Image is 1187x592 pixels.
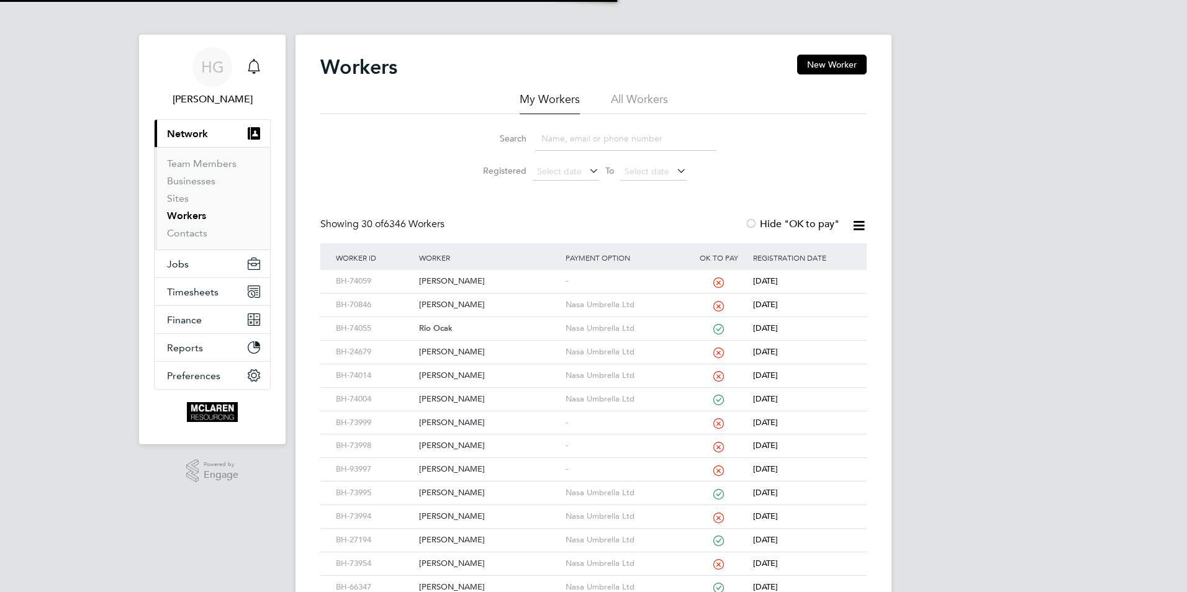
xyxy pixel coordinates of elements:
[167,192,189,204] a: Sites
[155,334,270,361] button: Reports
[333,458,416,481] div: BH-93997
[333,317,416,340] div: BH-74055
[167,175,215,187] a: Businesses
[333,411,416,434] div: BH-73999
[562,317,688,340] div: Nasa Umbrella Ltd
[333,294,416,316] div: BH-70846
[416,270,562,293] div: [PERSON_NAME]
[204,459,238,470] span: Powered by
[520,92,580,114] li: My Workers
[753,440,778,451] span: [DATE]
[320,218,447,231] div: Showing
[416,482,562,505] div: [PERSON_NAME]
[416,552,562,575] div: [PERSON_NAME]
[416,341,562,364] div: [PERSON_NAME]
[562,552,688,575] div: Nasa Umbrella Ltd
[139,35,286,444] nav: Main navigation
[753,393,778,404] span: [DATE]
[167,158,237,169] a: Team Members
[361,218,384,230] span: 30 of
[361,218,445,230] span: 6346 Workers
[155,306,270,333] button: Finance
[167,128,208,140] span: Network
[155,278,270,305] button: Timesheets
[753,299,778,310] span: [DATE]
[333,528,854,539] a: BH-27194[PERSON_NAME]Nasa Umbrella Ltd[DATE]
[753,323,778,333] span: [DATE]
[333,341,416,364] div: BH-24679
[562,388,688,411] div: Nasa Umbrella Ltd
[333,529,416,552] div: BH-27194
[155,362,270,389] button: Preferences
[535,127,716,151] input: Name, email or phone number
[562,294,688,316] div: Nasa Umbrella Ltd
[187,402,237,422] img: mclaren-logo-retina.png
[155,250,270,277] button: Jobs
[204,470,238,480] span: Engage
[687,243,750,272] div: OK to pay
[753,346,778,357] span: [DATE]
[416,411,562,434] div: [PERSON_NAME]
[562,364,688,387] div: Nasa Umbrella Ltd
[611,92,668,114] li: All Workers
[167,286,219,298] span: Timesheets
[416,364,562,387] div: [PERSON_NAME]
[167,258,189,270] span: Jobs
[471,165,526,176] label: Registered
[155,147,270,249] div: Network
[797,55,867,74] button: New Worker
[333,243,416,272] div: Worker ID
[333,505,416,528] div: BH-73994
[333,411,854,421] a: BH-73999[PERSON_NAME]-[DATE]
[416,243,562,272] div: Worker
[753,558,778,568] span: [DATE]
[333,364,854,374] a: BH-74014[PERSON_NAME]Nasa Umbrella Ltd[DATE]
[416,434,562,457] div: [PERSON_NAME]
[333,457,854,468] a: BH-93997[PERSON_NAME]-[DATE]
[562,434,688,457] div: -
[333,552,854,562] a: BH-73954[PERSON_NAME]Nasa Umbrella Ltd[DATE]
[753,487,778,498] span: [DATE]
[333,387,854,398] a: BH-74004[PERSON_NAME]Nasa Umbrella Ltd[DATE]
[753,464,778,474] span: [DATE]
[562,270,688,293] div: -
[562,341,688,364] div: Nasa Umbrella Ltd
[333,316,854,327] a: BH-74055Rio OcakNasa Umbrella Ltd[DATE]
[333,505,854,515] a: BH-73994[PERSON_NAME]Nasa Umbrella Ltd[DATE]
[745,218,839,230] label: Hide "OK to pay"
[333,552,416,575] div: BH-73954
[333,575,854,586] a: BH-66347[PERSON_NAME]Nasa Umbrella Ltd[DATE]
[167,370,220,382] span: Preferences
[753,370,778,380] span: [DATE]
[333,482,416,505] div: BH-73995
[333,434,416,457] div: BH-73998
[333,434,854,444] a: BH-73998[PERSON_NAME]-[DATE]
[750,243,854,272] div: Registration Date
[167,227,207,239] a: Contacts
[753,417,778,428] span: [DATE]
[753,276,778,286] span: [DATE]
[416,505,562,528] div: [PERSON_NAME]
[333,340,854,351] a: BH-24679[PERSON_NAME]Nasa Umbrella Ltd[DATE]
[562,529,688,552] div: Nasa Umbrella Ltd
[416,529,562,552] div: [PERSON_NAME]
[416,388,562,411] div: [PERSON_NAME]
[167,342,203,354] span: Reports
[333,481,854,491] a: BH-73995[PERSON_NAME]Nasa Umbrella Ltd[DATE]
[186,459,239,483] a: Powered byEngage
[154,402,271,422] a: Go to home page
[753,534,778,545] span: [DATE]
[416,317,562,340] div: Rio Ocak
[602,163,618,179] span: To
[201,59,224,75] span: HG
[320,55,397,79] h2: Workers
[562,505,688,528] div: Nasa Umbrella Ltd
[333,269,854,280] a: BH-74059[PERSON_NAME]-[DATE]
[167,210,206,222] a: Workers
[154,47,271,107] a: HG[PERSON_NAME]
[753,511,778,521] span: [DATE]
[562,482,688,505] div: Nasa Umbrella Ltd
[333,270,416,293] div: BH-74059
[625,166,669,177] span: Select date
[333,293,854,303] a: BH-70846[PERSON_NAME]Nasa Umbrella Ltd[DATE]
